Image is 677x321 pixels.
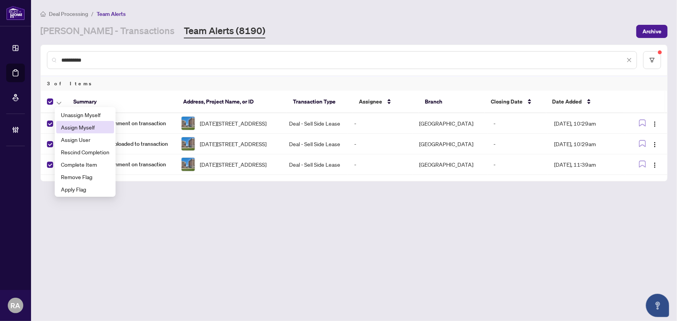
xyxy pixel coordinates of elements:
button: Open asap [646,294,669,317]
span: [DATE][STREET_ADDRESS] [200,160,267,169]
td: - [348,154,413,175]
img: Logo [652,162,658,168]
img: thumbnail-img [182,158,195,171]
td: - [487,154,548,175]
td: Deal - Sell Side Lease [283,113,348,134]
span: Remove Flag [61,173,109,181]
th: Transaction Type [287,91,353,113]
td: - [348,113,413,134]
span: Unread agent comment on transaction [73,160,169,169]
button: filter [643,51,661,69]
button: Logo [649,138,661,150]
span: Unassign Myself [61,110,109,119]
th: Branch [419,91,485,113]
td: [GEOGRAPHIC_DATA] [413,154,487,175]
span: Team Alerts [97,10,126,17]
span: Closing Date [491,97,523,106]
td: Deal - Sell Side Lease [283,134,348,154]
span: filter [649,57,655,63]
button: Logo [649,158,661,171]
a: Team Alerts (8190) [184,24,265,38]
button: Archive [636,25,668,38]
div: 3 of Items [41,76,667,91]
span: Rescind Completion [61,148,109,156]
th: Address, Project Name, or ID [177,91,287,113]
td: [DATE], 10:29am [548,134,626,154]
span: Apply Flag [61,185,109,193]
button: Logo [649,117,661,129]
th: Closing Date [485,91,546,113]
th: Assignee [353,91,419,113]
td: [GEOGRAPHIC_DATA] [413,113,487,134]
img: logo [6,6,25,20]
span: [DATE][STREET_ADDRESS] [200,119,267,128]
span: Assign User [61,135,109,144]
td: - [487,134,548,154]
span: [DATE][STREET_ADDRESS] [200,140,267,148]
span: Date Added [552,97,582,106]
a: [PERSON_NAME] - Transactions [40,24,175,38]
th: Date Added [546,91,625,113]
img: Logo [652,121,658,127]
span: Assign Myself [61,123,109,131]
td: [GEOGRAPHIC_DATA] [413,134,487,154]
span: RA [11,300,21,311]
span: Assignee [359,97,382,106]
td: Deal - Sell Side Lease [283,154,348,175]
img: Logo [652,142,658,148]
td: [DATE], 11:39am [548,154,626,175]
span: Complete Item [61,160,109,169]
td: - [348,134,413,154]
span: Archive [642,25,661,38]
td: [DATE], 10:29am [548,113,626,134]
th: Summary [67,91,177,113]
td: - [487,113,548,134]
img: thumbnail-img [182,137,195,150]
span: Unread agent comment on transaction [73,119,169,128]
span: New document uploaded to transaction [73,140,169,148]
span: close [627,57,632,63]
span: Deal Processing [49,10,88,17]
span: home [40,11,46,17]
li: / [91,9,93,18]
img: thumbnail-img [182,117,195,130]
